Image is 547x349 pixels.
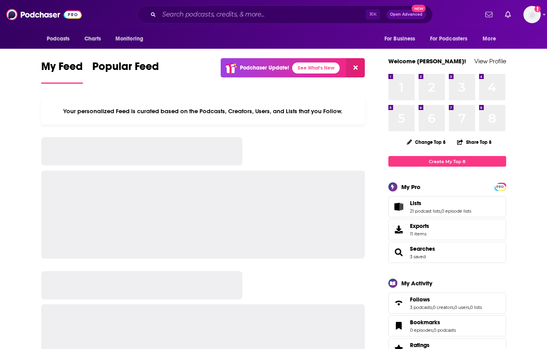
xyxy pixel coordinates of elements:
[79,31,106,46] a: Charts
[401,279,432,287] div: My Activity
[469,305,470,310] span: ,
[523,6,541,23] img: User Profile
[159,8,366,21] input: Search podcasts, credits, & more...
[432,305,433,310] span: ,
[292,62,340,73] a: See What's New
[388,219,506,240] a: Exports
[137,6,433,24] div: Search podcasts, credits, & more...
[457,134,492,150] button: Share Top 8
[410,231,429,237] span: 11 items
[388,292,506,314] span: Follows
[386,10,426,19] button: Open AdvancedNew
[41,98,365,125] div: Your personalized Feed is curated based on the Podcasts, Creators, Users, and Lists that you Follow.
[410,200,471,207] a: Lists
[410,327,433,333] a: 0 episodes
[523,6,541,23] span: Logged in as megcassidy
[391,298,407,309] a: Follows
[379,31,425,46] button: open menu
[402,137,451,147] button: Change Top 8
[388,315,506,336] span: Bookmarks
[454,305,454,310] span: ,
[477,31,506,46] button: open menu
[454,305,469,310] a: 0 users
[92,60,159,84] a: Popular Feed
[410,245,435,252] a: Searches
[425,31,479,46] button: open menu
[496,184,505,189] a: PRO
[388,196,506,217] span: Lists
[410,222,429,230] span: Exports
[534,6,541,12] svg: Add a profile image
[41,31,80,46] button: open menu
[410,305,432,310] a: 3 podcasts
[482,8,496,21] a: Show notifications dropdown
[474,57,506,65] a: View Profile
[410,254,426,259] a: 3 saved
[410,296,430,303] span: Follows
[434,327,456,333] a: 0 podcasts
[410,296,482,303] a: Follows
[390,13,423,17] span: Open Advanced
[410,319,440,326] span: Bookmarks
[6,7,82,22] img: Podchaser - Follow, Share and Rate Podcasts
[388,156,506,167] a: Create My Top 8
[410,208,441,214] a: 21 podcast lists
[441,208,441,214] span: ,
[47,33,70,44] span: Podcasts
[391,247,407,258] a: Searches
[41,60,83,84] a: My Feed
[410,200,421,207] span: Lists
[401,183,421,191] div: My Pro
[84,33,101,44] span: Charts
[502,8,514,21] a: Show notifications dropdown
[41,60,83,78] span: My Feed
[384,33,415,44] span: For Business
[391,320,407,331] a: Bookmarks
[115,33,143,44] span: Monitoring
[92,60,159,78] span: Popular Feed
[441,208,471,214] a: 0 episode lists
[410,319,456,326] a: Bookmarks
[523,6,541,23] button: Show profile menu
[412,5,426,12] span: New
[410,342,430,349] span: Ratings
[430,33,468,44] span: For Podcasters
[470,305,482,310] a: 0 lists
[483,33,496,44] span: More
[110,31,154,46] button: open menu
[240,64,289,71] p: Podchaser Update!
[388,242,506,263] span: Searches
[391,224,407,235] span: Exports
[366,9,380,20] span: ⌘ K
[433,305,454,310] a: 0 creators
[391,201,407,212] a: Lists
[410,342,456,349] a: Ratings
[388,57,466,65] a: Welcome [PERSON_NAME]!
[496,184,505,190] span: PRO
